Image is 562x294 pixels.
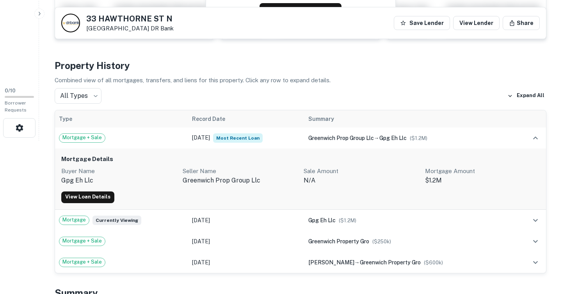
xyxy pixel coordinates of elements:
div: → [308,134,511,142]
a: DR Bank [151,25,174,32]
div: All Types [55,88,101,104]
span: Mortgage [59,216,89,224]
span: greenwich prop group llc [308,135,374,141]
p: Combined view of all mortgages, transfers, and liens for this property. Click any row to expand d... [55,76,546,85]
span: ($ 1.2M ) [410,135,427,141]
span: Borrower Requests [5,100,27,113]
th: Summary [304,110,515,128]
button: Request Borrower Info [260,3,341,22]
span: Mortgage + Sale [59,237,105,245]
span: Mortgage + Sale [59,134,105,142]
h5: 33 HAWTHORNE ST N [86,15,174,23]
span: Most Recent Loan [213,133,263,143]
span: gpg eh llc [379,135,407,141]
p: [GEOGRAPHIC_DATA] [86,25,174,32]
button: Share [503,16,540,30]
td: [DATE] [188,210,304,231]
span: ($ 1.2M ) [339,218,356,223]
button: expand row [529,131,542,145]
a: View Lender [453,16,500,30]
button: Save Lender [394,16,450,30]
span: Currently viewing [92,216,141,225]
p: greenwich prop group llc [183,176,298,185]
p: N/A [304,176,419,185]
button: expand row [529,214,542,227]
p: Buyer Name [61,166,176,176]
td: [DATE] [188,128,304,149]
span: Mortgage + Sale [59,258,105,266]
span: [PERSON_NAME] [308,259,354,266]
p: Mortgage Amount [425,166,540,176]
h6: Mortgage Details [61,155,540,164]
span: 0 / 10 [5,88,16,94]
th: Type [55,110,188,128]
span: gpg eh llc [308,217,336,223]
button: Expand All [505,90,546,102]
h4: Property History [55,58,546,73]
td: [DATE] [188,231,304,252]
div: → [308,258,511,267]
iframe: Chat Widget [523,232,562,269]
th: Record Date [188,110,304,128]
span: greenwich property gro [360,259,421,266]
span: ($ 600k ) [424,260,443,266]
td: [DATE] [188,252,304,273]
p: $1.2M [425,176,540,185]
p: Seller Name [183,166,298,176]
p: Sale Amount [304,166,419,176]
p: gpg eh llc [61,176,176,185]
span: ($ 250k ) [372,239,391,244]
a: View Loan Details [61,191,114,203]
span: greenwich property gro [308,238,369,244]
